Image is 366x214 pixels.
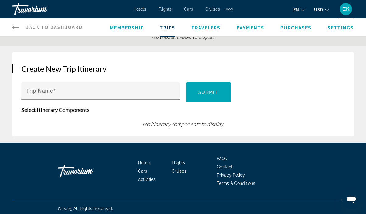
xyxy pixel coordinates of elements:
[21,64,345,73] h3: Create New Trip Itinerary
[314,7,323,12] span: USD
[205,7,220,12] a: Cruises
[217,164,233,169] a: Contact
[328,26,354,30] a: Settings
[314,5,329,14] button: Change currency
[12,33,354,46] div: No trips available to display
[342,6,350,12] span: CK
[293,5,305,14] button: Change language
[12,18,83,36] a: Back to Dashboard
[26,88,53,94] mat-label: Trip Name
[110,26,144,30] a: Membership
[138,177,156,182] a: Activities
[217,181,255,186] a: Terms & Conditions
[280,26,312,30] a: Purchases
[158,7,172,12] a: Flights
[217,156,227,161] a: FAQs
[293,7,299,12] span: en
[198,90,219,95] span: Submit
[192,26,221,30] a: Travelers
[237,26,264,30] a: Payments
[172,169,186,174] a: Cruises
[138,160,151,165] a: Hotels
[58,206,113,211] span: © 2025 All Rights Reserved.
[160,26,175,30] a: Trips
[12,1,73,17] a: Travorium
[184,7,193,12] a: Cars
[217,173,245,178] a: Privacy Policy
[172,160,185,165] a: Flights
[58,162,119,180] a: Travorium
[138,169,147,174] a: Cars
[133,7,146,12] a: Hotels
[21,121,345,127] div: No itinerary components to display
[342,190,361,209] iframe: Button to launch messaging window
[186,82,231,102] button: Submit
[338,3,354,16] button: User Menu
[26,25,83,30] span: Back to Dashboard
[226,4,233,14] button: Extra navigation items
[21,106,345,113] p: Select Itinerary Components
